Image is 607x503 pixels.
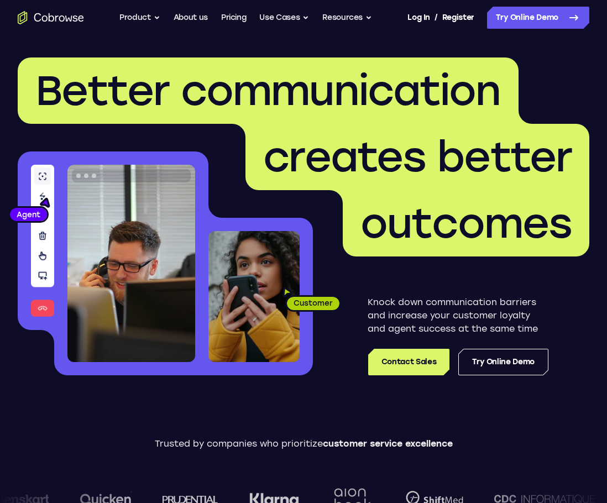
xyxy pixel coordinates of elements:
span: outcomes [360,198,572,248]
a: Pricing [221,7,247,29]
button: Resources [322,7,372,29]
a: Register [442,7,474,29]
a: Go to the home page [18,11,84,24]
a: Try Online Demo [458,349,548,375]
img: A customer holding their phone [208,231,300,362]
a: Log In [407,7,430,29]
span: customer service excellence [323,438,453,449]
p: Knock down communication barriers and increase your customer loyalty and agent success at the sam... [368,296,548,336]
span: creates better [263,132,572,182]
span: / [435,11,438,24]
img: A customer support agent talking on the phone [67,165,195,362]
a: Contact Sales [368,349,449,375]
span: Better communication [35,66,501,116]
a: About us [174,7,208,29]
button: Use Cases [259,7,309,29]
a: Try Online Demo [487,7,589,29]
button: Product [119,7,160,29]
